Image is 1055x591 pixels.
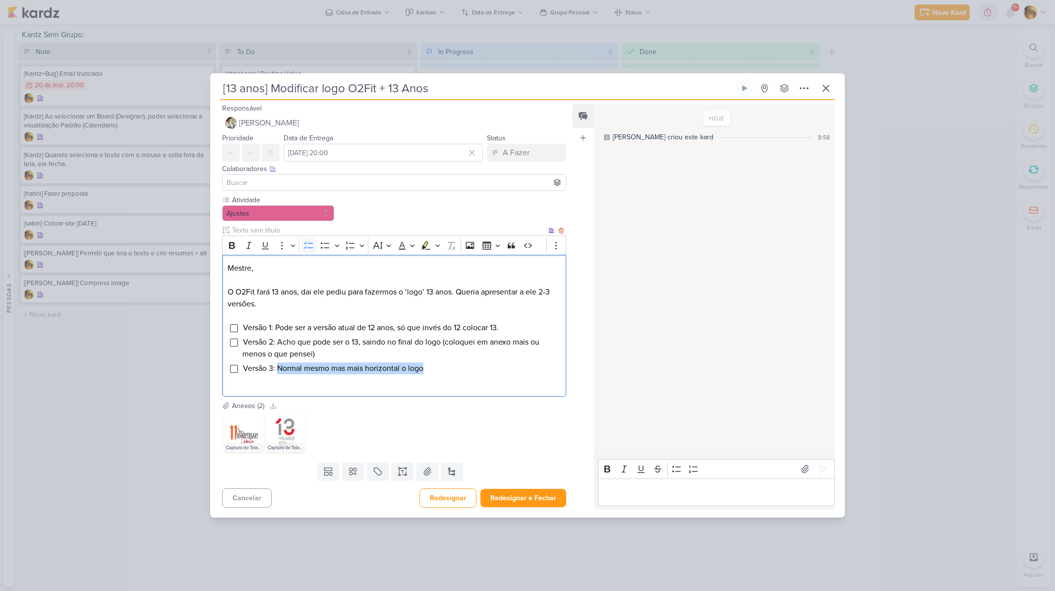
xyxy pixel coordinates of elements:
div: Ligar relógio [741,84,749,92]
div: Colaboradores [222,164,566,174]
img: UDOOW4DKPL1JAO7OrMR8hMiK2P65FR-metaQ2FwdHVyYSBkZSBUZWxhIDIwMjUtMDktMTUgYcyAcyAwOS4wOC4yMS5wbmc=-.png [266,413,305,453]
label: Status [487,134,506,142]
button: Redesignar e Fechar [480,489,566,507]
span: Versão 3: Normal mesmo mas mais horizontal o logo [243,363,423,373]
div: Captura de Tela [DATE] 09.08.21.png [266,443,305,453]
p: Mestre, [228,262,561,274]
label: Prioridade [222,134,253,142]
div: A Fazer [503,147,529,159]
label: Atividade [231,195,334,205]
img: ukMr7CpknUIdk1myDdAo2YYf43qMth-metaQ2FwdHVyYSBkZSBUZWxhIDIwMjUtMDktMTUgYcyAcyAwOS4wMi4xMy5wbmc=-.png [224,413,264,453]
input: Kard Sem Título [220,79,734,97]
span: Versão 1: Pode ser a versão atual de 12 anos, só que invés do 12 colocar 13. [243,323,499,333]
div: Editor editing area: main [222,255,566,397]
div: Editor editing area: main [598,478,835,506]
input: Texto sem título [230,225,546,236]
label: Data de Entrega [284,134,333,142]
button: [PERSON_NAME] [222,114,566,132]
button: Redesignar [419,488,476,508]
div: Captura de Tela [DATE] 09.02.13.png [224,443,264,453]
div: [PERSON_NAME] criou este kard [613,132,713,142]
label: Responsável [222,104,262,113]
span: [PERSON_NAME] [239,117,299,129]
p: O O2Fit fará 13 anos, dai ele pediu para fazermos o ‘logo’ 13 anos. Queria apresentar a ele 2-3 v... [228,286,561,310]
div: Anexos (2) [232,401,264,411]
div: Editor toolbar [598,459,835,478]
div: 8:58 [818,133,830,142]
div: Editor toolbar [222,236,566,255]
button: A Fazer [487,144,566,162]
input: Buscar [225,177,564,188]
img: Raphael Simas [225,117,237,129]
button: Cancelar [222,488,272,508]
button: Ajustes [222,205,334,221]
span: Versão 2: Acho que pode ser o 13, saindo no final do logo (coloquei em anexo mais ou menos o que ... [242,337,539,359]
input: Select a date [284,144,483,162]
